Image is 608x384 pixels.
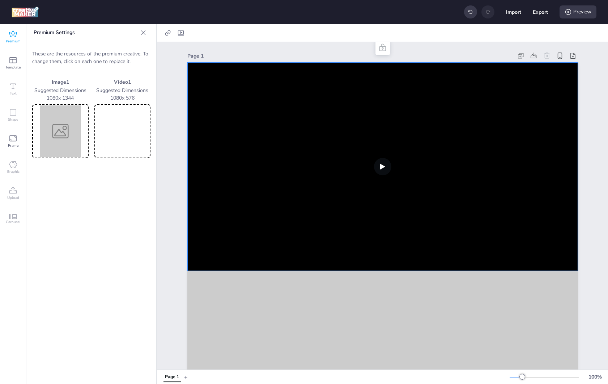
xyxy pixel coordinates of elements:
div: Tabs [160,371,184,383]
p: Image 1 [32,78,89,86]
p: Video 1 [94,78,151,86]
img: Preview [34,105,87,157]
button: + [184,371,188,383]
span: Upload [7,195,19,201]
span: Text [10,91,17,96]
div: 100 % [586,373,604,381]
span: Shape [8,117,18,122]
div: Preview [560,5,596,18]
button: Export [533,4,548,20]
p: These are the resources of the premium creative. To change them, click on each one to replace it. [32,50,150,65]
span: Premium [6,38,21,44]
span: Graphic [7,169,20,175]
span: Carousel [6,219,21,225]
span: Template [5,64,21,70]
p: 1080 x 576 [94,94,151,102]
span: Frame [8,143,18,149]
p: Suggested Dimensions [32,87,89,94]
p: Suggested Dimensions [94,87,151,94]
img: logo Creative Maker [12,7,39,17]
p: 1080 x 1344 [32,94,89,102]
button: Import [506,4,521,20]
div: Page 1 [187,52,513,60]
p: Premium Settings [34,24,137,41]
div: Page 1 [165,374,179,380]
